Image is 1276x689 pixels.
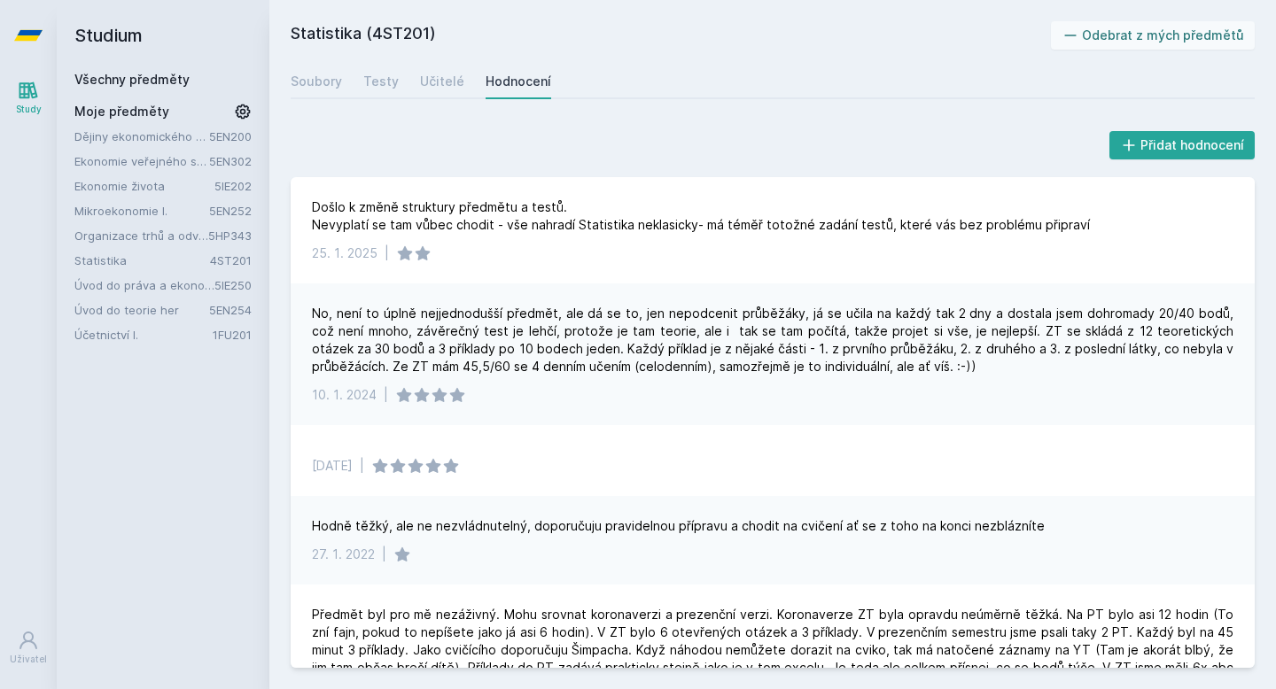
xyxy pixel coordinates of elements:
[312,386,377,404] div: 10. 1. 2024
[74,72,190,87] a: Všechny předměty
[74,301,209,319] a: Úvod do teorie her
[214,179,252,193] a: 5IE202
[4,621,53,675] a: Uživatel
[210,253,252,267] a: 4ST201
[74,152,209,170] a: Ekonomie veřejného sektoru
[312,517,1045,535] div: Hodně těžký, ale ne nezvládnutelný, doporučuju pravidelnou přípravu a chodit na cvičení ať se z t...
[312,198,1090,234] div: Došlo k změně struktury předmětu a testů. Nevyplatí se tam vůbec chodit - vše nahradí Statistika ...
[385,244,389,262] div: |
[291,64,342,99] a: Soubory
[214,278,252,292] a: 5IE250
[363,73,399,90] div: Testy
[213,328,252,342] a: 1FU201
[74,103,169,120] span: Moje předměty
[382,546,386,563] div: |
[1109,131,1256,159] button: Přidat hodnocení
[312,305,1233,375] div: No, není to úplně nejjednodušší předmět, ale dá se to, jen nepodcenit průběžáky, já se učila na k...
[209,204,252,218] a: 5EN252
[74,177,214,195] a: Ekonomie života
[486,73,551,90] div: Hodnocení
[209,154,252,168] a: 5EN302
[74,227,208,244] a: Organizace trhů a odvětví pohledem manažerů
[360,457,364,475] div: |
[312,546,375,563] div: 27. 1. 2022
[4,71,53,125] a: Study
[291,73,342,90] div: Soubory
[420,73,464,90] div: Učitelé
[420,64,464,99] a: Učitelé
[384,386,388,404] div: |
[363,64,399,99] a: Testy
[1051,21,1256,50] button: Odebrat z mých předmětů
[312,244,377,262] div: 25. 1. 2025
[209,303,252,317] a: 5EN254
[486,64,551,99] a: Hodnocení
[74,326,213,344] a: Účetnictví I.
[209,129,252,143] a: 5EN200
[10,653,47,666] div: Uživatel
[208,228,252,243] a: 5HP343
[74,128,209,145] a: Dějiny ekonomického myšlení
[74,252,210,269] a: Statistika
[16,103,42,116] div: Study
[74,202,209,220] a: Mikroekonomie I.
[74,276,214,294] a: Úvod do práva a ekonomie
[312,457,353,475] div: [DATE]
[291,21,1051,50] h2: Statistika (4ST201)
